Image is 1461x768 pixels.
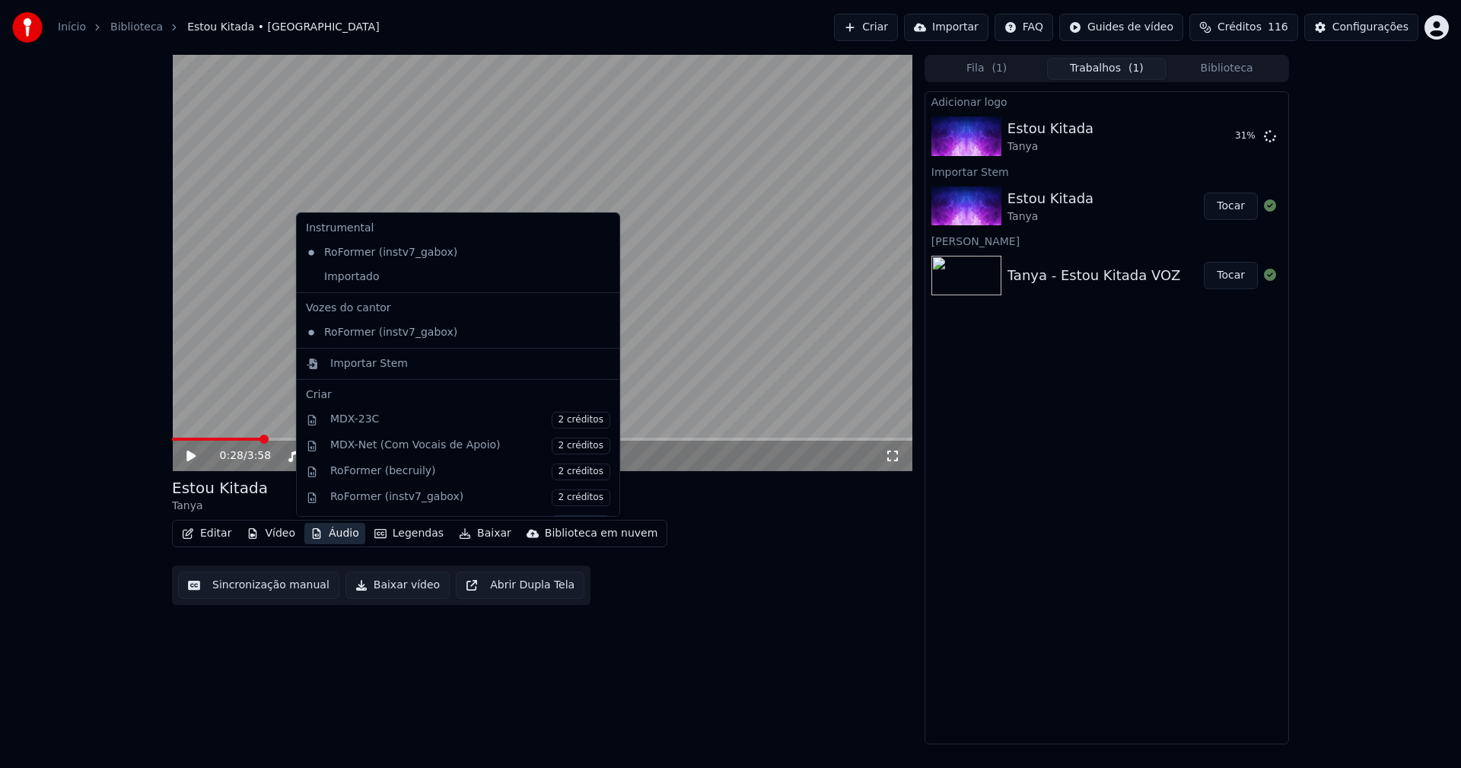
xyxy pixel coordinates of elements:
button: Baixar [453,523,517,544]
span: 2 créditos [552,412,610,429]
button: Biblioteca [1167,58,1287,80]
button: FAQ [995,14,1053,41]
button: Tocar [1204,193,1258,220]
span: Créditos [1217,20,1262,35]
div: Instrumental [300,216,616,241]
button: Vídeo [240,523,301,544]
div: Adicionar logo [925,92,1288,110]
div: Demucs [330,515,610,532]
div: RoFormer (instv7_gabox) [300,241,594,265]
button: Sincronização manual [178,572,339,599]
a: Início [58,20,86,35]
button: Abrir Dupla Tela [456,572,584,599]
div: MDX-23C [330,412,610,429]
button: Editar [176,523,237,544]
div: Configurações [1332,20,1408,35]
button: Importar [904,14,988,41]
a: Biblioteca [110,20,163,35]
button: Guides de vídeo [1059,14,1183,41]
div: Estou Kitada [1007,118,1093,139]
div: MDX-Net (Com Vocais de Apoio) [330,438,610,454]
div: Biblioteca em nuvem [545,526,658,541]
div: Tanya [1007,139,1093,155]
button: Criar [834,14,898,41]
span: 3:58 [247,448,271,464]
button: Créditos116 [1189,14,1298,41]
div: Criar [306,387,610,403]
button: Trabalhos [1047,58,1167,80]
div: 31 % [1235,130,1258,142]
div: Estou Kitada [1007,188,1093,209]
span: 2 créditos [552,464,610,480]
div: RoFormer (instv7_gabox) [300,320,594,345]
div: Importar Stem [330,356,408,371]
div: Tanya [1007,209,1093,225]
button: Áudio [304,523,365,544]
div: Importado [300,265,594,289]
div: Importar Stem [925,162,1288,180]
div: / [220,448,256,464]
button: Configurações [1304,14,1418,41]
span: 2 créditos [552,489,610,506]
div: Estou Kitada [172,477,268,499]
span: Estou Kitada • [GEOGRAPHIC_DATA] [187,20,379,35]
div: Tanya [172,499,268,514]
div: Tanya - Estou Kitada VOZ [1007,265,1181,286]
span: 2 créditos [552,515,610,532]
div: Vozes do cantor [300,296,616,320]
button: Baixar vídeo [345,572,450,599]
span: ( 1 ) [992,61,1007,76]
nav: breadcrumb [58,20,380,35]
button: Tocar [1204,262,1258,289]
span: 116 [1268,20,1288,35]
span: 2 créditos [552,438,610,454]
div: [PERSON_NAME] [925,231,1288,250]
span: ( 1 ) [1128,61,1144,76]
div: RoFormer (instv7_gabox) [330,489,610,506]
button: Fila [927,58,1047,80]
span: 0:28 [220,448,243,464]
div: RoFormer (becruily) [330,464,610,480]
img: youka [12,12,43,43]
button: Legendas [368,523,450,544]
